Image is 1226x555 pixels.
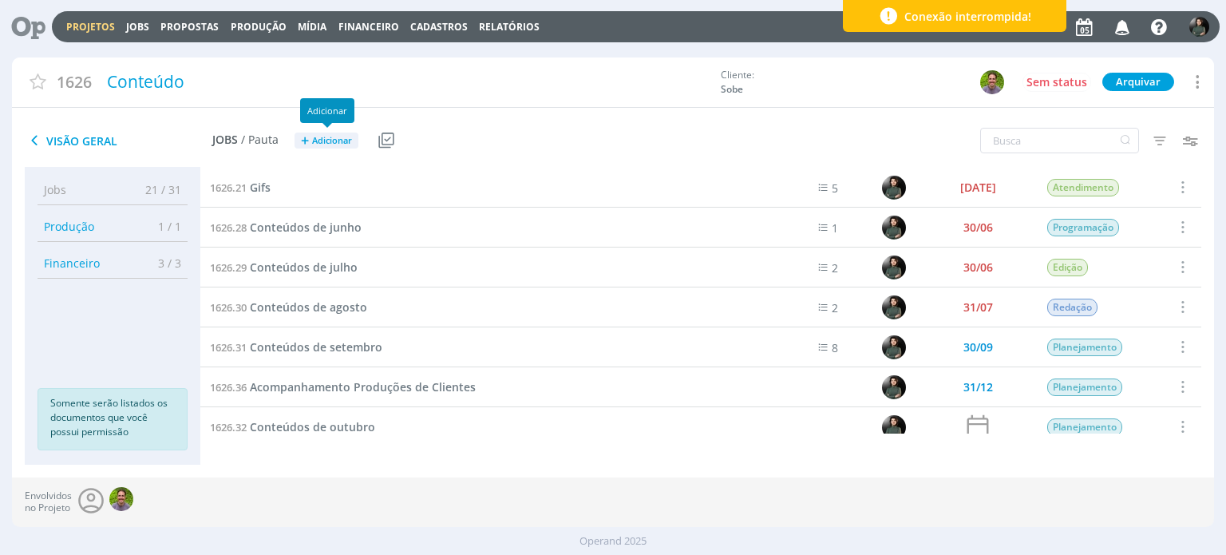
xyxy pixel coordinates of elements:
[231,20,287,34] a: Produção
[210,300,247,315] span: 1626.30
[832,180,839,196] span: 5
[883,375,907,399] img: M
[210,259,358,276] a: 1626.29Conteúdos de julho
[1048,418,1123,436] span: Planejamento
[963,302,993,313] div: 31/07
[160,20,219,34] span: Propostas
[474,21,544,34] button: Relatórios
[1189,17,1209,37] img: M
[210,260,247,275] span: 1626.29
[210,179,271,196] a: 1626.21Gifs
[979,69,1005,95] button: T
[832,220,839,236] span: 1
[156,21,223,34] button: Propostas
[210,379,476,396] a: 1626.36Acompanhamento Produções de Clientes
[832,300,839,315] span: 2
[1048,179,1120,196] span: Atendimento
[883,295,907,319] img: M
[101,64,714,101] div: Conteúdo
[338,20,399,34] a: Financeiro
[210,339,382,356] a: 1626.31Conteúdos de setembro
[210,340,247,355] span: 1626.31
[883,415,907,439] img: M
[963,382,993,393] div: 31/12
[250,220,362,235] span: Conteúdos de junho
[1048,219,1120,236] span: Programação
[146,218,181,235] span: 1 / 1
[1188,13,1210,41] button: M
[298,20,326,34] a: Mídia
[210,420,247,434] span: 1626.32
[57,70,92,93] span: 1626
[832,260,839,276] span: 2
[25,131,212,150] span: Visão Geral
[66,20,115,34] a: Projetos
[44,181,66,198] span: Jobs
[721,68,1005,97] div: Cliente:
[210,219,362,236] a: 1626.28Conteúdos de junho
[883,176,907,200] img: M
[44,255,100,272] span: Financeiro
[980,70,1004,94] img: T
[250,419,375,434] span: Conteúdos de outubro
[44,218,94,235] span: Produção
[210,380,247,394] span: 1626.36
[146,255,181,272] span: 3 / 3
[295,133,358,149] button: +Adicionar
[963,262,993,273] div: 30/06
[210,180,247,195] span: 1626.21
[50,396,175,439] p: Somente serão listados os documentos que você possui permissão
[832,340,839,355] span: 8
[980,128,1139,153] input: Busca
[1048,379,1123,396] span: Planejamento
[1102,73,1174,91] button: Arquivar
[210,220,247,235] span: 1626.28
[883,335,907,359] img: M
[963,342,993,353] div: 30/09
[25,490,72,513] span: Envolvidos no Projeto
[210,299,367,316] a: 1626.30Conteúdos de agosto
[410,20,468,34] span: Cadastros
[405,21,473,34] button: Cadastros
[312,136,352,146] span: Adicionar
[250,180,271,195] span: Gifs
[293,21,331,34] button: Mídia
[109,487,133,511] img: T
[250,260,358,275] span: Conteúdos de julho
[1048,299,1098,316] span: Redação
[250,299,367,315] span: Conteúdos de agosto
[960,182,996,193] div: [DATE]
[250,339,382,355] span: Conteúdos de setembro
[121,21,154,34] button: Jobs
[963,222,993,233] div: 30/06
[1022,73,1091,92] button: Sem status
[300,98,354,123] div: Adicionar
[126,20,149,34] a: Jobs
[334,21,404,34] button: Financeiro
[883,216,907,240] img: M
[133,181,181,198] span: 21 / 31
[1048,339,1123,356] span: Planejamento
[479,20,540,34] a: Relatórios
[1048,259,1089,276] span: Edição
[1026,74,1087,89] span: Sem status
[250,379,476,394] span: Acompanhamento Produções de Clientes
[883,256,907,279] img: M
[212,133,238,147] span: Jobs
[226,21,291,34] button: Produção
[721,82,840,97] span: Sobe
[301,133,309,149] span: +
[61,21,120,34] button: Projetos
[210,418,375,436] a: 1626.32Conteúdos de outubro
[241,133,279,147] span: / Pauta
[904,8,1031,25] span: Conexão interrompida!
